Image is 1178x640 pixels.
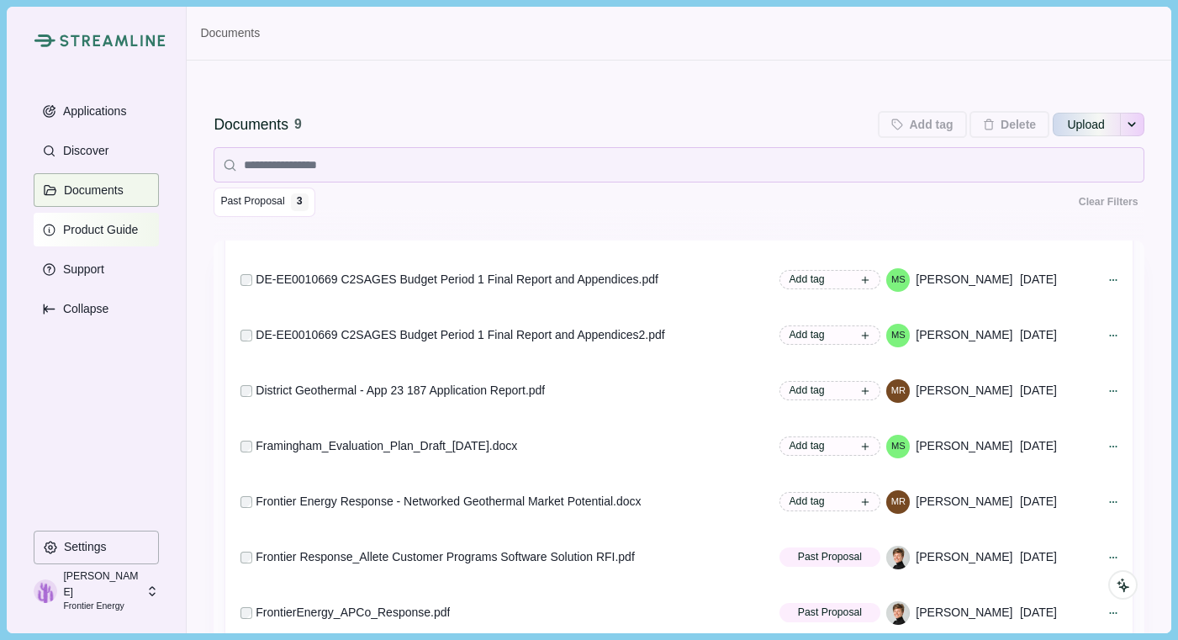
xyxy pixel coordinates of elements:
div: 3 [293,196,305,206]
div: Frontier Energy Response - Networked Geothermal Market Potential.docx [256,493,641,510]
div: FrontierEnergy_APCo_Response.pdf [256,604,450,621]
div: Megan Raisle [891,497,906,506]
div: [DATE] [1020,487,1099,516]
button: Add tag [779,436,880,456]
button: See more options [1121,111,1144,138]
span: Add tag [789,272,824,287]
button: Add tag [779,325,880,345]
button: Add tag [779,270,880,289]
span: Past Proposal [798,605,862,620]
div: DE-EE0010669 C2SAGES Budget Period 1 Final Report and Appendices2.pdf [256,326,664,344]
div: Megan Raisle [891,386,906,395]
span: [PERSON_NAME] [916,493,1012,510]
a: Settings [34,531,159,570]
button: Settings [34,531,159,564]
span: [PERSON_NAME] [916,382,1012,399]
img: Streamline Climate Logo [60,34,166,47]
span: Past Proposal [220,194,284,209]
span: [PERSON_NAME] [916,548,1012,566]
div: 9 [294,114,302,135]
span: [PERSON_NAME] [916,437,1012,455]
span: Add tag [789,383,824,398]
div: [DATE] [1020,431,1099,461]
div: [DATE] [1020,265,1099,294]
span: Add tag [789,327,824,342]
button: Add tag [779,492,880,511]
p: Support [57,262,104,277]
p: Product Guide [57,223,139,237]
button: Add tag [878,111,966,138]
span: Add tag [789,494,824,509]
span: [PERSON_NAME] [916,604,1012,621]
button: Upload [1053,111,1120,138]
div: Marian Stone [891,331,906,340]
button: Past Proposal [779,603,880,622]
button: Past Proposal [779,547,880,567]
div: [DATE] [1020,542,1099,572]
button: Support [34,252,159,286]
span: [PERSON_NAME] [916,271,1012,288]
p: Documents [58,183,124,198]
p: [PERSON_NAME] [63,569,140,600]
div: [DATE] [1020,598,1099,627]
p: Discover [57,144,108,158]
img: Helena Merk [886,546,910,569]
div: [DATE] [1020,376,1099,405]
button: Delete [969,111,1049,138]
p: Collapse [57,302,108,316]
a: Documents [200,24,260,42]
button: Discover [34,134,159,167]
div: Marian Stone [891,442,906,451]
div: District Geothermal - App 23 187 Application Report.pdf [256,382,545,399]
p: Settings [58,540,107,554]
img: Streamline Climate Logo [34,34,55,47]
img: profile picture [34,579,57,603]
a: Streamline Climate LogoStreamline Climate Logo [34,34,159,47]
button: Documents [34,173,159,207]
div: Marian Stone [891,275,906,284]
button: Applications [34,94,159,128]
div: Frontier Response_Allete Customer Programs Software Solution RFI.pdf [256,548,635,566]
div: Documents [214,114,288,135]
button: Product Guide [34,213,159,246]
span: Past Proposal [798,549,862,564]
div: [DATE] [1020,320,1099,350]
span: [PERSON_NAME] [916,326,1012,344]
span: Add tag [789,438,824,453]
button: Past Proposal 3 [214,188,314,217]
div: Framingham_Evaluation_Plan_Draft_[DATE].docx [256,437,517,455]
div: DE-EE0010669 C2SAGES Budget Period 1 Final Report and Appendices.pdf [256,271,658,288]
p: Frontier Energy [63,600,140,613]
button: Expand [34,292,159,325]
button: Clear Filters [1073,188,1144,217]
button: Add tag [779,381,880,400]
img: Helena Merk [886,601,910,625]
p: Applications [57,104,127,119]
